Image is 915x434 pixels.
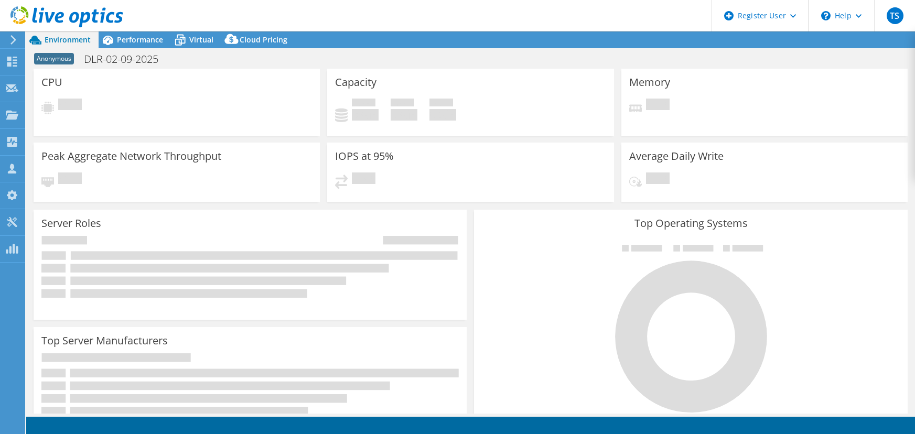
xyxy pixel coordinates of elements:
[429,109,456,121] h4: 0 GiB
[629,77,670,88] h3: Memory
[335,150,394,162] h3: IOPS at 95%
[240,35,287,45] span: Cloud Pricing
[34,53,74,64] span: Anonymous
[117,35,163,45] span: Performance
[391,109,417,121] h4: 0 GiB
[335,77,376,88] h3: Capacity
[391,99,414,109] span: Free
[41,335,168,346] h3: Top Server Manufacturers
[58,172,82,187] span: Pending
[45,35,91,45] span: Environment
[41,218,101,229] h3: Server Roles
[646,99,670,113] span: Pending
[352,109,379,121] h4: 0 GiB
[352,172,375,187] span: Pending
[189,35,213,45] span: Virtual
[79,53,175,65] h1: DLR-02-09-2025
[352,99,375,109] span: Used
[482,218,899,229] h3: Top Operating Systems
[429,99,453,109] span: Total
[41,77,62,88] h3: CPU
[58,99,82,113] span: Pending
[887,7,903,24] span: TS
[41,150,221,162] h3: Peak Aggregate Network Throughput
[821,11,831,20] svg: \n
[646,172,670,187] span: Pending
[629,150,724,162] h3: Average Daily Write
